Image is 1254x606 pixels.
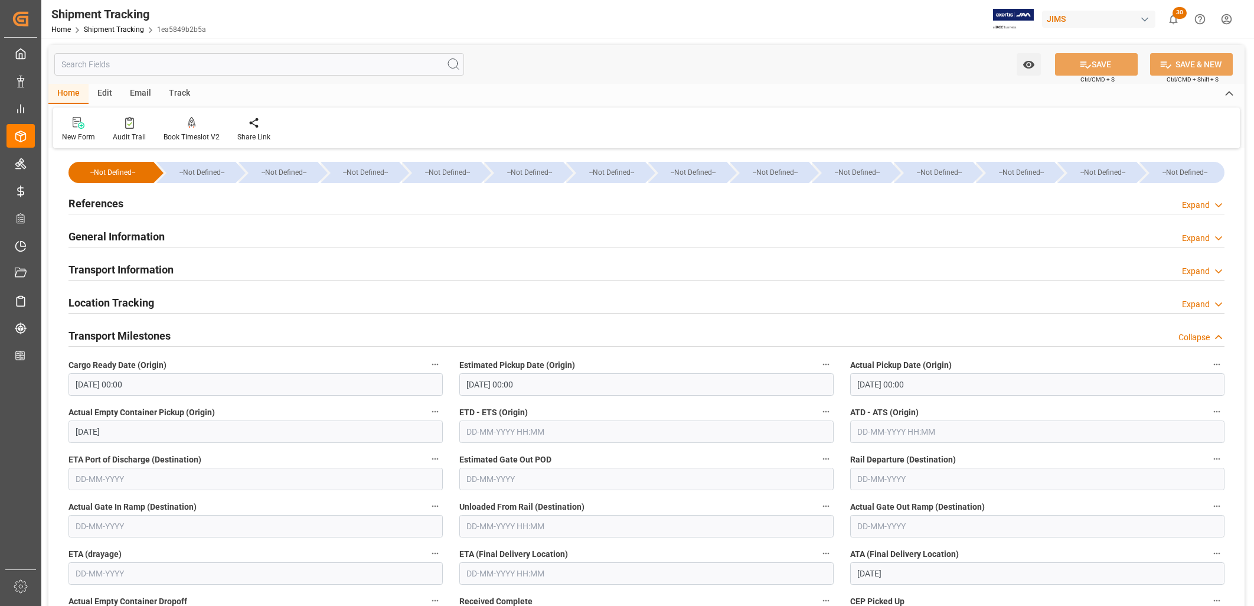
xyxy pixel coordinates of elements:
[89,84,121,104] div: Edit
[321,162,400,183] div: --Not Defined--
[156,162,236,183] div: --Not Defined--
[1209,546,1224,561] button: ATA (Final Delivery Location)
[1182,199,1210,211] div: Expand
[1139,162,1224,183] div: --Not Defined--
[459,562,834,585] input: DD-MM-YYYY HH:MM
[459,548,568,561] span: ETA (Final Delivery Location)
[1209,357,1224,372] button: Actual Pickup Date (Origin)
[459,501,584,513] span: Unloaded From Rail (Destination)
[459,373,834,396] input: DD-MM-YYYY HH:MM
[68,196,123,211] h2: References
[332,162,400,183] div: --Not Defined--
[1069,162,1137,183] div: --Not Defined--
[1167,75,1219,84] span: Ctrl/CMD + Shift + S
[578,162,645,183] div: --Not Defined--
[68,421,443,443] input: DD-MM-YYYY
[68,162,154,183] div: --Not Defined--
[51,5,206,23] div: Shipment Tracking
[1182,298,1210,311] div: Expand
[1182,265,1210,278] div: Expand
[1160,6,1187,32] button: show 30 new notifications
[648,162,727,183] div: --Not Defined--
[459,454,551,466] span: Estimated Gate Out POD
[850,373,1224,396] input: DD-MM-YYYY HH:MM
[1173,7,1187,19] span: 30
[164,132,220,142] div: Book Timeslot V2
[427,357,443,372] button: Cargo Ready Date (Origin)
[80,162,145,183] div: --Not Defined--
[850,515,1224,537] input: DD-MM-YYYY
[68,501,197,513] span: Actual Gate In Ramp (Destination)
[496,162,563,183] div: --Not Defined--
[824,162,891,183] div: --Not Defined--
[459,468,834,490] input: DD-MM-YYYY
[812,162,891,183] div: --Not Defined--
[1209,451,1224,467] button: Rail Departure (Destination)
[1080,75,1115,84] span: Ctrl/CMD + S
[993,9,1034,30] img: Exertis%20JAM%20-%20Email%20Logo.jpg_1722504956.jpg
[84,25,144,34] a: Shipment Tracking
[850,406,919,419] span: ATD - ATS (Origin)
[62,132,95,142] div: New Form
[1150,53,1233,76] button: SAVE & NEW
[239,162,318,183] div: --Not Defined--
[68,468,443,490] input: DD-MM-YYYY
[68,295,154,311] h2: Location Tracking
[850,562,1224,585] input: DD-MM-YYYY
[121,84,160,104] div: Email
[818,546,834,561] button: ETA (Final Delivery Location)
[850,359,952,372] span: Actual Pickup Date (Origin)
[742,162,809,183] div: --Not Defined--
[459,421,834,443] input: DD-MM-YYYY HH:MM
[250,162,318,183] div: --Not Defined--
[168,162,236,183] div: --Not Defined--
[51,25,71,34] a: Home
[484,162,563,183] div: --Not Defined--
[988,162,1055,183] div: --Not Defined--
[68,454,201,466] span: ETA Port of Discharge (Destination)
[850,468,1224,490] input: DD-MM-YYYY
[68,515,443,537] input: DD-MM-YYYY
[54,53,464,76] input: Search Fields
[894,162,973,183] div: --Not Defined--
[459,515,834,537] input: DD-MM-YYYY HH:MM
[1055,53,1138,76] button: SAVE
[818,499,834,514] button: Unloaded From Rail (Destination)
[850,548,959,561] span: ATA (Final Delivery Location)
[1042,8,1160,30] button: JIMS
[1209,499,1224,514] button: Actual Gate Out Ramp (Destination)
[237,132,270,142] div: Share Link
[1042,11,1155,28] div: JIMS
[818,357,834,372] button: Estimated Pickup Date (Origin)
[850,421,1224,443] input: DD-MM-YYYY HH:MM
[68,548,122,561] span: ETA (drayage)
[1151,162,1219,183] div: --Not Defined--
[68,406,215,419] span: Actual Empty Container Pickup (Origin)
[68,262,174,278] h2: Transport Information
[850,454,956,466] span: Rail Departure (Destination)
[68,229,165,245] h2: General Information
[660,162,727,183] div: --Not Defined--
[1057,162,1137,183] div: --Not Defined--
[1178,331,1210,344] div: Collapse
[402,162,481,183] div: --Not Defined--
[459,359,575,372] span: Estimated Pickup Date (Origin)
[1209,404,1224,419] button: ATD - ATS (Origin)
[48,84,89,104] div: Home
[818,451,834,467] button: Estimated Gate Out POD
[906,162,973,183] div: --Not Defined--
[976,162,1055,183] div: --Not Defined--
[427,546,443,561] button: ETA (drayage)
[427,404,443,419] button: Actual Empty Container Pickup (Origin)
[414,162,481,183] div: --Not Defined--
[818,404,834,419] button: ETD - ETS (Origin)
[160,84,199,104] div: Track
[427,451,443,467] button: ETA Port of Discharge (Destination)
[1017,53,1041,76] button: open menu
[68,359,166,372] span: Cargo Ready Date (Origin)
[566,162,645,183] div: --Not Defined--
[730,162,809,183] div: --Not Defined--
[427,499,443,514] button: Actual Gate In Ramp (Destination)
[68,328,171,344] h2: Transport Milestones
[68,373,443,396] input: DD-MM-YYYY HH:MM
